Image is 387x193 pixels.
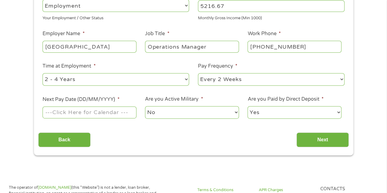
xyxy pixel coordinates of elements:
input: Walmart [43,41,136,52]
label: Job Title [145,31,169,37]
input: Cashier [145,41,239,52]
a: [DOMAIN_NAME] [38,185,71,190]
input: ---Click Here for Calendar --- [43,106,136,118]
h4: Contacts [320,186,374,192]
a: APR Charges [259,187,313,193]
input: (231) 754-4010 [247,41,341,52]
a: Terms & Conditions [197,187,251,193]
label: Next Pay Date (DD/MM/YYYY) [43,96,119,103]
div: Your Employment / Other Status [43,13,189,21]
label: Are you Paid by Direct Deposit [247,96,323,102]
label: Employer Name [43,31,84,37]
label: Work Phone [247,31,281,37]
label: Time at Employment [43,63,95,69]
input: Next [296,132,349,147]
label: Are you Active Military [145,96,203,102]
input: Back [38,132,91,147]
label: Pay Frequency [198,63,237,69]
input: 1800 [198,0,344,12]
div: Monthly Gross Income (Min 1000) [198,13,344,21]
